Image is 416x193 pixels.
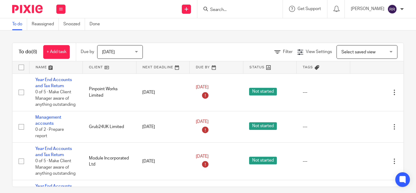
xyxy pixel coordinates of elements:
[83,111,136,142] td: Grub24UK Limited
[303,66,313,69] span: Tags
[303,89,344,95] div: ---
[35,90,76,107] span: 0 of 5 · Make Client Manager aware of anything outstanding
[249,88,277,95] span: Not started
[43,45,70,59] a: + Add task
[387,4,397,14] img: svg%3E
[35,159,76,176] span: 0 of 5 · Make Client Manager aware of anything outstanding
[210,7,264,13] input: Search
[196,85,209,90] span: [DATE]
[35,115,61,126] a: Management accounts
[63,18,85,30] a: Snoozed
[303,124,344,130] div: ---
[249,157,277,164] span: Not started
[83,73,136,111] td: Pinpoint Works Limited
[32,18,59,30] a: Reassigned
[196,120,209,124] span: [DATE]
[249,122,277,130] span: Not started
[136,142,190,180] td: [DATE]
[196,154,209,159] span: [DATE]
[306,50,332,54] span: View Settings
[136,73,190,111] td: [DATE]
[83,142,136,180] td: Module Incorporated Ltd
[12,5,43,13] img: Pixie
[303,158,344,164] div: ---
[19,49,37,55] h1: To do
[351,6,384,12] p: [PERSON_NAME]
[35,147,72,157] a: Year End Accounts and Tax Return
[341,50,375,54] span: Select saved view
[136,111,190,142] td: [DATE]
[283,50,293,54] span: Filter
[90,18,104,30] a: Done
[35,78,72,88] a: Year End Accounts and Tax Return
[12,18,27,30] a: To do
[298,7,321,11] span: Get Support
[102,50,115,54] span: [DATE]
[81,49,94,55] p: Due by
[35,128,64,138] span: 0 of 2 · Prepare report
[31,49,37,54] span: (8)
